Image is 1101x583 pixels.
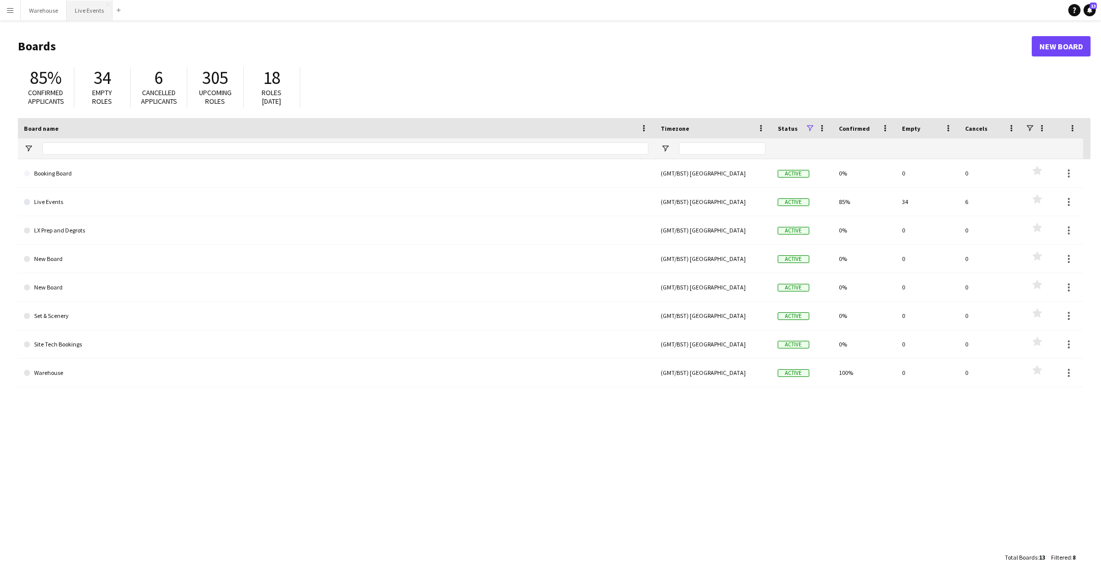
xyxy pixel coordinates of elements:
[778,312,809,320] span: Active
[203,67,229,89] span: 305
[833,188,896,216] div: 85%
[94,67,111,89] span: 34
[902,125,920,132] span: Empty
[155,67,163,89] span: 6
[24,302,648,330] a: Set & Scenery
[1051,553,1071,561] span: Filtered
[959,359,1022,387] div: 0
[896,245,959,273] div: 0
[959,245,1022,273] div: 0
[1051,547,1076,567] div: :
[24,125,59,132] span: Board name
[21,1,67,20] button: Warehouse
[896,188,959,216] div: 34
[833,159,896,187] div: 0%
[24,216,648,245] a: LX Prep and Degrots
[30,67,62,89] span: 85%
[833,330,896,358] div: 0%
[959,273,1022,301] div: 0
[67,1,112,20] button: Live Events
[778,369,809,377] span: Active
[199,88,232,106] span: Upcoming roles
[896,330,959,358] div: 0
[833,245,896,273] div: 0%
[655,216,772,244] div: (GMT/BST) [GEOGRAPHIC_DATA]
[778,125,798,132] span: Status
[778,255,809,263] span: Active
[1090,3,1097,9] span: 13
[655,302,772,330] div: (GMT/BST) [GEOGRAPHIC_DATA]
[959,159,1022,187] div: 0
[263,67,280,89] span: 18
[778,284,809,291] span: Active
[839,125,870,132] span: Confirmed
[1072,553,1076,561] span: 8
[778,341,809,348] span: Active
[655,273,772,301] div: (GMT/BST) [GEOGRAPHIC_DATA]
[896,302,959,330] div: 0
[262,88,282,106] span: Roles [DATE]
[833,216,896,244] div: 0%
[778,198,809,206] span: Active
[28,88,64,106] span: Confirmed applicants
[655,359,772,387] div: (GMT/BST) [GEOGRAPHIC_DATA]
[1005,553,1037,561] span: Total Boards
[1039,553,1045,561] span: 13
[141,88,177,106] span: Cancelled applicants
[959,216,1022,244] div: 0
[1032,36,1091,56] a: New Board
[778,170,809,178] span: Active
[965,125,987,132] span: Cancels
[1084,4,1096,16] a: 13
[24,144,33,153] button: Open Filter Menu
[24,330,648,359] a: Site Tech Bookings
[93,88,112,106] span: Empty roles
[778,227,809,235] span: Active
[959,330,1022,358] div: 0
[679,142,766,155] input: Timezone Filter Input
[655,159,772,187] div: (GMT/BST) [GEOGRAPHIC_DATA]
[655,245,772,273] div: (GMT/BST) [GEOGRAPHIC_DATA]
[18,39,1032,54] h1: Boards
[896,159,959,187] div: 0
[833,359,896,387] div: 100%
[661,144,670,153] button: Open Filter Menu
[959,188,1022,216] div: 6
[24,273,648,302] a: New Board
[833,273,896,301] div: 0%
[24,159,648,188] a: Booking Board
[655,188,772,216] div: (GMT/BST) [GEOGRAPHIC_DATA]
[24,245,648,273] a: New Board
[1005,547,1045,567] div: :
[655,330,772,358] div: (GMT/BST) [GEOGRAPHIC_DATA]
[896,216,959,244] div: 0
[42,142,648,155] input: Board name Filter Input
[896,273,959,301] div: 0
[661,125,689,132] span: Timezone
[959,302,1022,330] div: 0
[24,188,648,216] a: Live Events
[24,359,648,387] a: Warehouse
[896,359,959,387] div: 0
[833,302,896,330] div: 0%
